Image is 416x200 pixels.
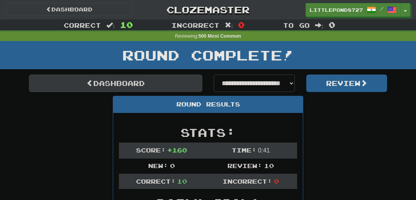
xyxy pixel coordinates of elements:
[258,147,270,154] span: 0 : 41
[232,146,256,154] span: Time:
[238,20,245,29] span: 0
[227,162,262,169] span: Review:
[120,20,133,29] span: 10
[380,6,384,11] span: /
[306,3,401,17] a: LittlePond8727 /
[3,48,413,63] h1: Round Complete!
[64,21,101,29] span: Correct
[167,146,187,154] span: + 160
[136,178,176,185] span: Correct:
[29,75,202,92] a: Dashboard
[310,6,363,13] span: LittlePond8727
[283,21,310,29] span: To go
[198,33,241,39] strong: 500 Most Common
[274,178,279,185] span: 0
[106,22,115,29] span: :
[171,21,219,29] span: Incorrect
[144,3,272,16] a: Clozemaster
[148,162,168,169] span: New:
[119,126,297,139] h2: Stats:
[264,162,274,169] span: 10
[329,20,335,29] span: 0
[315,22,323,29] span: :
[222,178,272,185] span: Incorrect:
[6,3,133,16] a: Dashboard
[306,75,387,92] button: Review
[225,22,233,29] span: :
[136,146,166,154] span: Score:
[177,178,187,185] span: 10
[170,162,175,169] span: 0
[113,96,303,113] div: Round Results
